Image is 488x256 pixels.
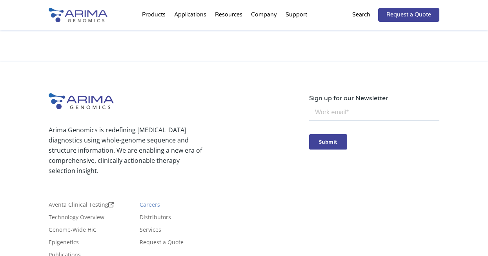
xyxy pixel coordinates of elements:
[378,8,439,22] a: Request a Quote
[49,8,107,22] img: Arima-Genomics-logo
[352,10,370,20] p: Search
[49,125,205,176] p: Arima Genomics is redefining [MEDICAL_DATA] diagnostics using whole-genome sequence and structure...
[49,240,79,248] a: Epigenetics
[49,227,97,236] a: Genome-Wide HiC
[140,240,184,248] a: Request a Quote
[49,202,114,211] a: Aventa Clinical Testing
[49,93,114,109] img: Arima-Genomics-logo
[140,227,161,236] a: Services
[140,202,160,211] a: Careers
[49,215,104,223] a: Technology Overview
[309,93,439,103] p: Sign up for our Newsletter
[140,215,171,223] a: Distributors
[309,103,439,155] iframe: Form 0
